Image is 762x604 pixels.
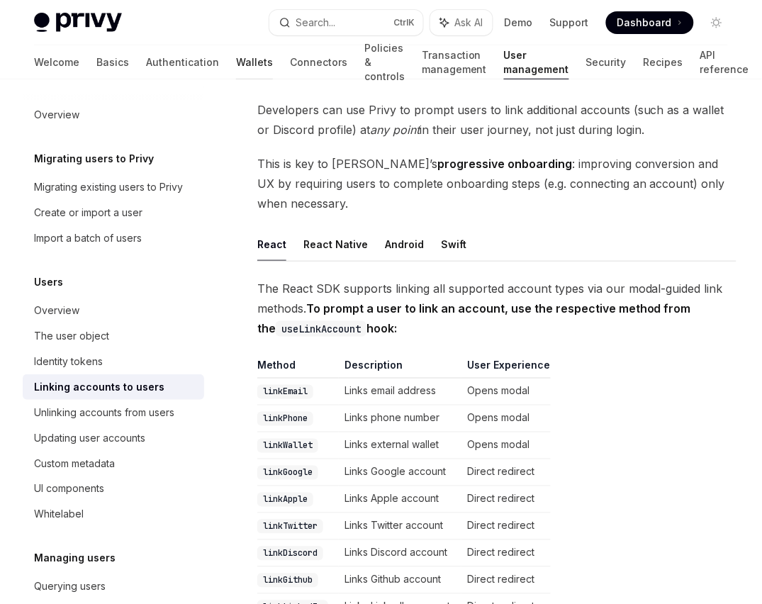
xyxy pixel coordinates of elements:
[23,574,204,600] a: Querying users
[34,45,79,79] a: Welcome
[461,459,551,486] td: Direct redirect
[23,200,204,225] a: Create or import a user
[23,102,204,128] a: Overview
[34,404,174,421] div: Unlinking accounts from users
[339,486,461,513] td: Links Apple account
[34,302,79,319] div: Overview
[236,45,273,79] a: Wallets
[461,513,551,540] td: Direct redirect
[23,374,204,400] a: Linking accounts to users
[257,385,313,399] code: linkEmail
[550,16,589,30] a: Support
[34,506,84,523] div: Whitelabel
[339,459,461,486] td: Links Google account
[257,412,313,426] code: linkPhone
[303,228,368,261] button: React Native
[23,502,204,527] a: Whitelabel
[461,486,551,513] td: Direct redirect
[257,228,286,261] button: React
[257,301,691,335] strong: To prompt a user to link an account, use the respective method from the hook:
[34,550,116,567] h5: Managing users
[146,45,219,79] a: Authentication
[34,353,103,370] div: Identity tokens
[385,228,424,261] button: Android
[23,225,204,251] a: Import a batch of users
[257,466,318,480] code: linkGoogle
[296,14,336,31] div: Search...
[705,11,728,34] button: Toggle dark mode
[23,323,204,349] a: The user object
[34,106,79,123] div: Overview
[23,349,204,374] a: Identity tokens
[339,358,461,379] th: Description
[339,432,461,459] td: Links external wallet
[461,540,551,567] td: Direct redirect
[23,174,204,200] a: Migrating existing users to Privy
[23,298,204,323] a: Overview
[34,274,63,291] h5: Users
[422,45,487,79] a: Transaction management
[461,358,551,379] th: User Experience
[339,540,461,567] td: Links Discord account
[34,455,115,472] div: Custom metadata
[617,16,672,30] span: Dashboard
[34,13,122,33] img: light logo
[34,578,106,595] div: Querying users
[644,45,683,79] a: Recipes
[257,547,323,561] code: linkDiscord
[461,379,551,406] td: Opens modal
[437,157,572,171] strong: progressive onboarding
[370,123,420,137] em: any point
[23,425,204,451] a: Updating user accounts
[339,379,461,406] td: Links email address
[34,179,183,196] div: Migrating existing users to Privy
[441,228,466,261] button: Swift
[257,520,323,534] code: linkTwitter
[34,204,142,221] div: Create or import a user
[430,10,493,35] button: Ask AI
[257,100,736,140] span: Developers can use Privy to prompt users to link additional accounts (such as a wallet or Discord...
[276,321,366,337] code: useLinkAccount
[34,150,154,167] h5: Migrating users to Privy
[34,230,142,247] div: Import a batch of users
[257,154,736,213] span: This is key to [PERSON_NAME]’s : improving conversion and UX by requiring users to complete onboa...
[393,17,415,28] span: Ctrl K
[257,358,339,379] th: Method
[34,328,109,345] div: The user object
[96,45,129,79] a: Basics
[257,279,736,338] span: The React SDK supports linking all supported account types via our modal-guided link methods.
[364,45,405,79] a: Policies & controls
[257,493,313,507] code: linkApple
[700,45,749,79] a: API reference
[269,10,424,35] button: Search...CtrlK
[505,16,533,30] a: Demo
[461,432,551,459] td: Opens modal
[339,567,461,594] td: Links Github account
[34,430,145,447] div: Updating user accounts
[34,379,164,396] div: Linking accounts to users
[454,16,483,30] span: Ask AI
[504,45,569,79] a: User management
[290,45,347,79] a: Connectors
[257,574,318,588] code: linkGithub
[461,567,551,594] td: Direct redirect
[339,513,461,540] td: Links Twitter account
[23,451,204,476] a: Custom metadata
[606,11,694,34] a: Dashboard
[257,439,318,453] code: linkWallet
[34,481,104,498] div: UI components
[461,406,551,432] td: Opens modal
[23,476,204,502] a: UI components
[339,406,461,432] td: Links phone number
[23,400,204,425] a: Unlinking accounts from users
[586,45,627,79] a: Security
